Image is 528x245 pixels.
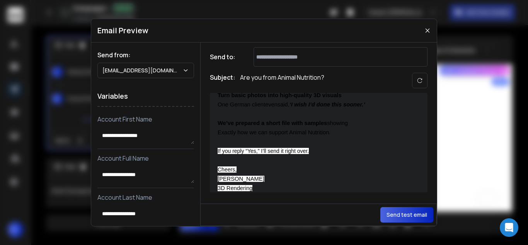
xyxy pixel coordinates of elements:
span: [PERSON_NAME] [218,176,264,182]
h1: Subject: [210,73,235,88]
em: ‘I wish I’d done this sooner.’ [290,101,365,108]
p: Are you from Animal Nutrition? [240,73,324,88]
span: If you reply “Yes,” I’ll send it right over. [218,148,309,154]
p: Account First Name [97,115,194,124]
span: , [235,166,237,173]
h1: Send to: [210,52,241,62]
p: [EMAIL_ADDRESS][DOMAIN_NAME] [102,67,182,74]
p: Account Full Name [97,154,194,163]
span: Cheers [218,166,235,173]
h1: Email Preview [97,25,148,36]
h1: Send from: [97,50,194,60]
span: 3D Rendering [218,185,252,191]
p: Account Last Name [97,193,194,202]
span: Exactly how we can support Animal Nutrition. [218,129,330,135]
strong: Turn basic photos into high-quality 3D visuals [218,92,342,98]
h1: Variables [97,86,194,107]
span: showing [218,120,348,126]
strong: We’ve prepared a short file with samples [218,120,327,126]
span: even [265,101,278,108]
span: One German client said, [218,101,365,108]
div: Open Intercom Messenger [500,218,518,237]
button: Send test email [380,207,433,223]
